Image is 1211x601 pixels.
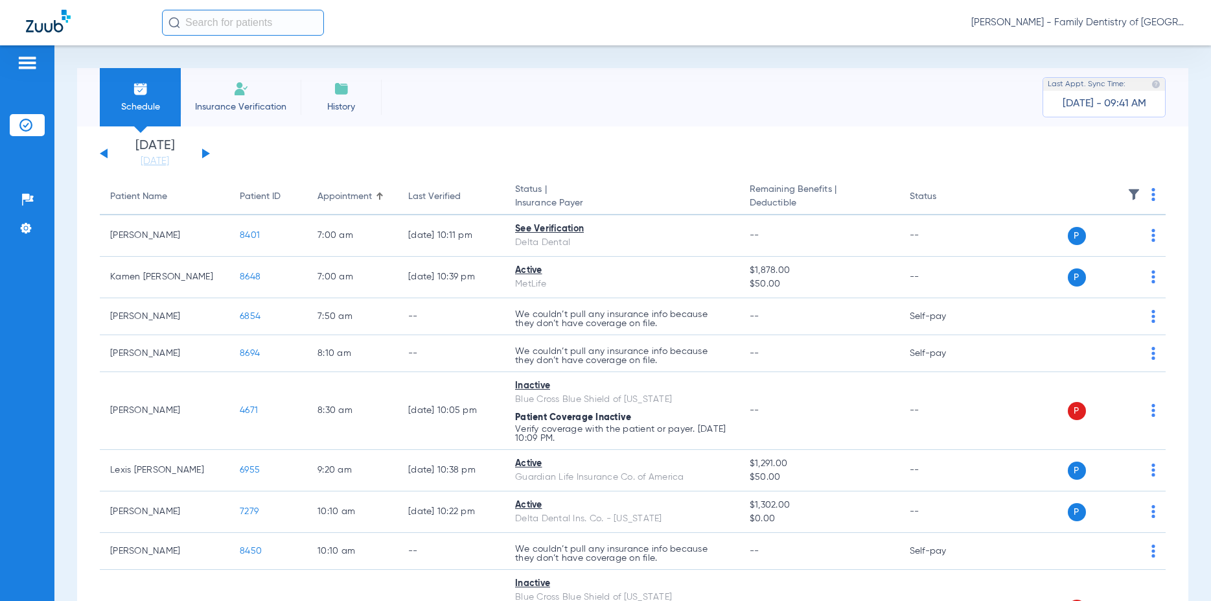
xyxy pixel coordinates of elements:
[1063,97,1146,110] span: [DATE] - 09:41 AM
[515,457,729,471] div: Active
[240,312,260,321] span: 6854
[162,10,324,36] input: Search for patients
[750,231,759,240] span: --
[1151,270,1155,283] img: group-dot-blue.svg
[515,413,631,422] span: Patient Coverage Inactive
[190,100,291,113] span: Insurance Verification
[307,215,398,257] td: 7:00 AM
[899,215,987,257] td: --
[110,190,167,204] div: Patient Name
[240,272,260,281] span: 8648
[100,450,229,491] td: Lexis [PERSON_NAME]
[750,499,889,512] span: $1,302.00
[240,349,260,358] span: 8694
[515,222,729,236] div: See Verification
[1151,347,1155,360] img: group-dot-blue.svg
[1151,229,1155,242] img: group-dot-blue.svg
[750,406,759,415] span: --
[1048,78,1125,91] span: Last Appt. Sync Time:
[100,215,229,257] td: [PERSON_NAME]
[17,55,38,71] img: hamburger-icon
[515,545,729,563] p: We couldn’t pull any insurance info because they don’t have coverage on file.
[310,100,372,113] span: History
[899,533,987,570] td: Self-pay
[899,179,987,215] th: Status
[899,372,987,450] td: --
[307,335,398,372] td: 8:10 AM
[26,10,71,32] img: Zuub Logo
[398,335,505,372] td: --
[1151,464,1155,477] img: group-dot-blue.svg
[750,277,889,291] span: $50.00
[515,196,729,210] span: Insurance Payer
[515,277,729,291] div: MetLife
[240,231,260,240] span: 8401
[1146,539,1211,601] iframe: Chat Widget
[240,406,258,415] span: 4671
[899,491,987,533] td: --
[240,507,259,516] span: 7279
[515,236,729,250] div: Delta Dental
[398,257,505,298] td: [DATE] 10:39 PM
[240,190,281,204] div: Patient ID
[899,298,987,335] td: Self-pay
[307,491,398,533] td: 10:10 AM
[116,139,194,168] li: [DATE]
[110,190,219,204] div: Patient Name
[307,533,398,570] td: 10:10 AM
[1151,188,1155,201] img: group-dot-blue.svg
[1151,505,1155,518] img: group-dot-blue.svg
[100,372,229,450] td: [PERSON_NAME]
[515,577,729,591] div: Inactive
[100,257,229,298] td: Kamen [PERSON_NAME]
[971,16,1185,29] span: [PERSON_NAME] - Family Dentistry of [GEOGRAPHIC_DATA]
[100,335,229,372] td: [PERSON_NAME]
[1151,404,1155,417] img: group-dot-blue.svg
[750,349,759,358] span: --
[1068,402,1086,420] span: P
[1151,80,1160,89] img: last sync help info
[750,457,889,471] span: $1,291.00
[899,335,987,372] td: Self-pay
[398,450,505,491] td: [DATE] 10:38 PM
[307,298,398,335] td: 7:50 AM
[408,190,494,204] div: Last Verified
[398,215,505,257] td: [DATE] 10:11 PM
[100,298,229,335] td: [PERSON_NAME]
[100,491,229,533] td: [PERSON_NAME]
[334,81,349,97] img: History
[1151,310,1155,323] img: group-dot-blue.svg
[100,533,229,570] td: [PERSON_NAME]
[1068,227,1086,245] span: P
[899,257,987,298] td: --
[307,450,398,491] td: 9:20 AM
[1068,268,1086,287] span: P
[398,298,505,335] td: --
[240,547,262,556] span: 8450
[505,179,739,215] th: Status |
[307,372,398,450] td: 8:30 AM
[408,190,461,204] div: Last Verified
[398,491,505,533] td: [DATE] 10:22 PM
[515,512,729,526] div: Delta Dental Ins. Co. - [US_STATE]
[110,100,171,113] span: Schedule
[515,264,729,277] div: Active
[168,17,180,29] img: Search Icon
[515,310,729,328] p: We couldn’t pull any insurance info because they don’t have coverage on file.
[750,264,889,277] span: $1,878.00
[317,190,387,204] div: Appointment
[515,347,729,365] p: We couldn’t pull any insurance info because they don’t have coverage on file.
[1068,503,1086,521] span: P
[1068,462,1086,480] span: P
[240,465,260,475] span: 6955
[1127,188,1140,201] img: filter.svg
[899,450,987,491] td: --
[750,512,889,526] span: $0.00
[307,257,398,298] td: 7:00 AM
[317,190,372,204] div: Appointment
[515,393,729,407] div: Blue Cross Blue Shield of [US_STATE]
[398,372,505,450] td: [DATE] 10:05 PM
[515,425,729,443] p: Verify coverage with the patient or payer. [DATE] 10:09 PM.
[750,312,759,321] span: --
